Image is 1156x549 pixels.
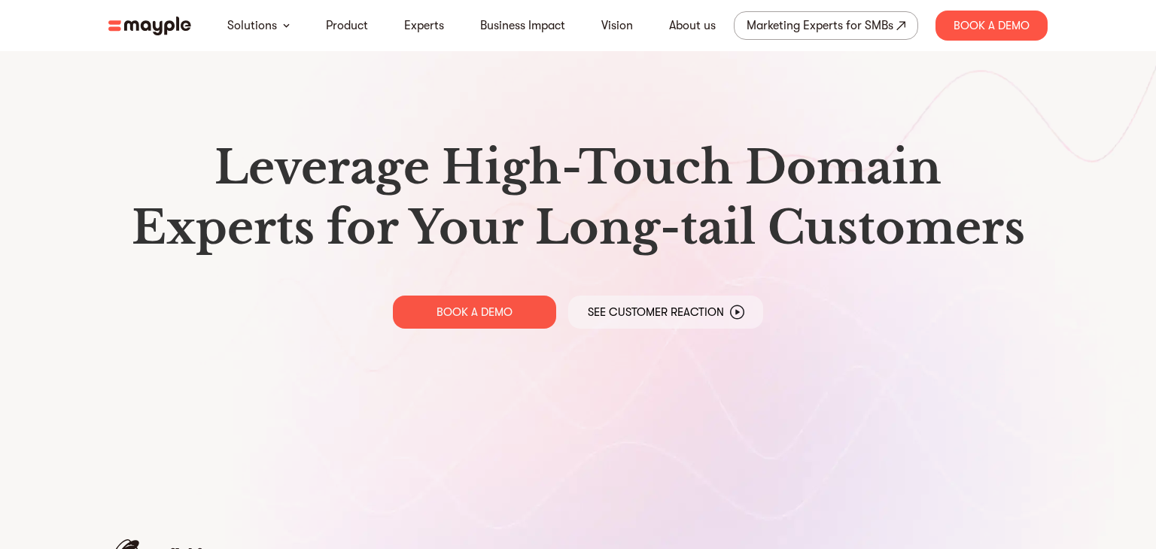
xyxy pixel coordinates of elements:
[601,17,633,35] a: Vision
[480,17,565,35] a: Business Impact
[935,11,1048,41] div: Book A Demo
[393,296,556,329] a: BOOK A DEMO
[437,305,513,320] p: BOOK A DEMO
[588,305,724,320] p: See Customer Reaction
[734,11,918,40] a: Marketing Experts for SMBs
[227,17,277,35] a: Solutions
[568,296,763,329] a: See Customer Reaction
[120,138,1036,258] h1: Leverage High-Touch Domain Experts for Your Long-tail Customers
[747,15,893,36] div: Marketing Experts for SMBs
[669,17,716,35] a: About us
[108,17,191,35] img: mayple-logo
[404,17,444,35] a: Experts
[326,17,368,35] a: Product
[283,23,290,28] img: arrow-down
